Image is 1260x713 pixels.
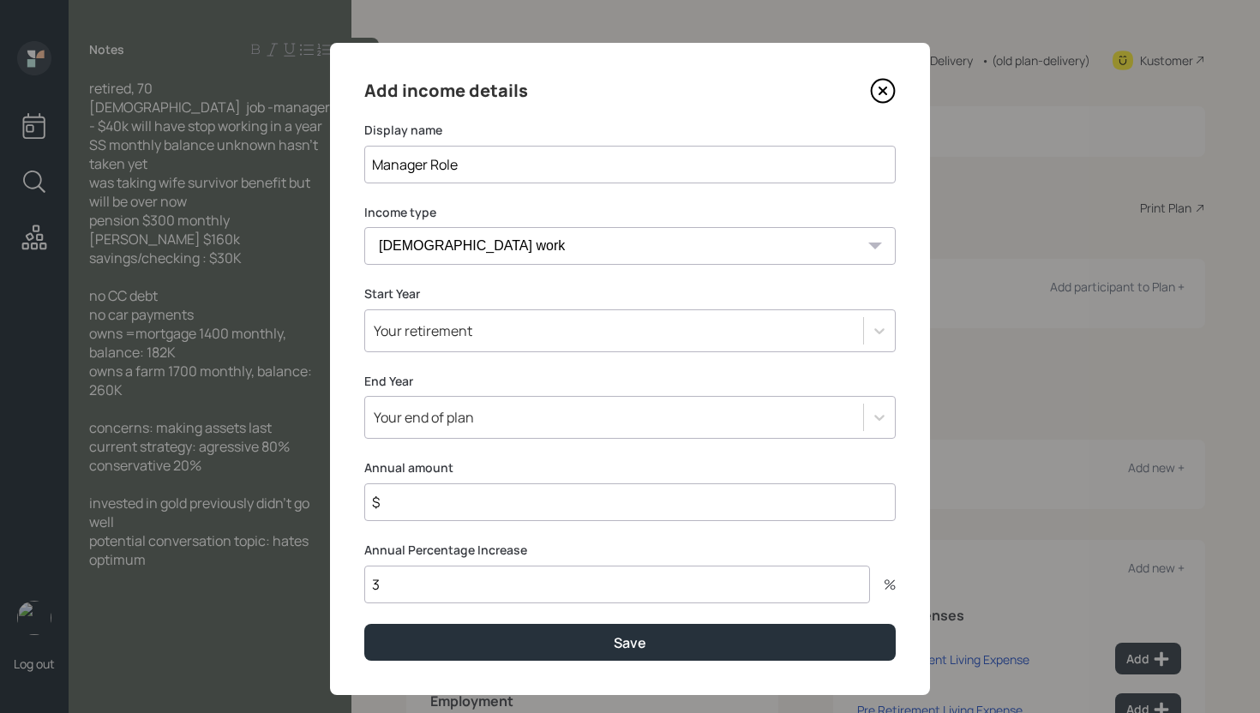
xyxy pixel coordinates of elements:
[364,624,896,661] button: Save
[364,285,896,303] label: Start Year
[364,459,896,476] label: Annual amount
[870,578,896,591] div: %
[614,633,646,652] div: Save
[364,77,528,105] h4: Add income details
[374,408,474,427] div: Your end of plan
[364,542,896,559] label: Annual Percentage Increase
[364,122,896,139] label: Display name
[364,373,896,390] label: End Year
[374,321,472,340] div: Your retirement
[364,204,896,221] label: Income type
